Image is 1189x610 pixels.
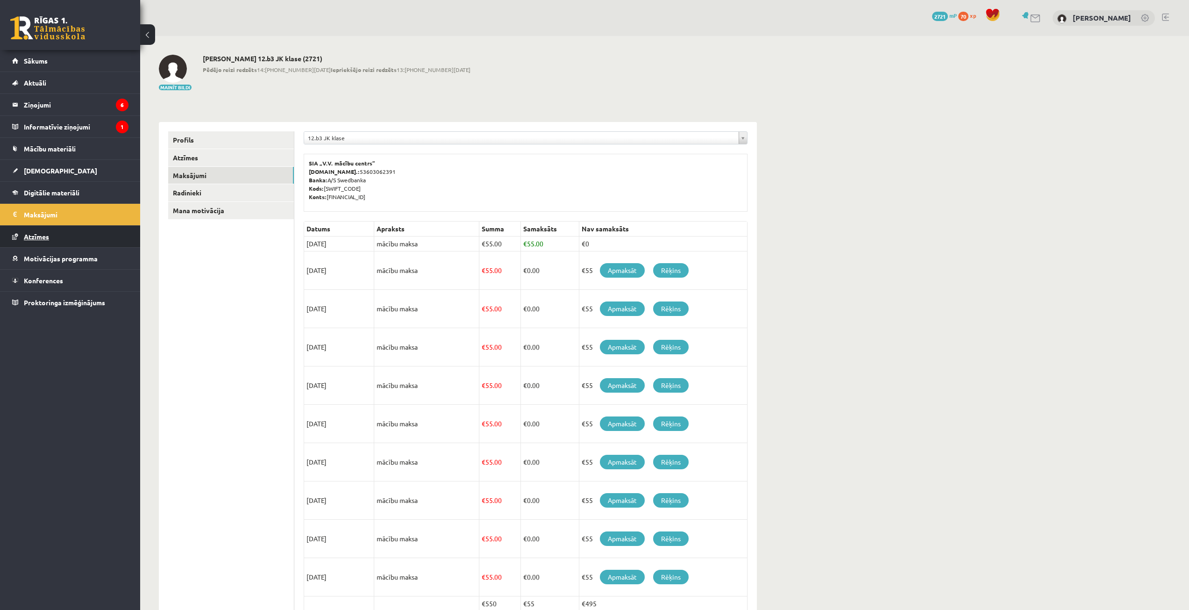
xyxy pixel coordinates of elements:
td: mācību maksa [374,443,479,481]
td: [DATE] [304,237,374,251]
b: Kods: [309,185,324,192]
span: € [523,573,527,581]
td: €55 [579,443,747,481]
th: Summa [479,222,521,237]
td: [DATE] [304,290,374,328]
b: Pēdējo reizi redzēts [203,66,257,73]
span: Konferences [24,276,63,285]
span: 2721 [932,12,948,21]
a: Sākums [12,50,128,72]
a: Mana motivācija [168,202,294,219]
b: Banka: [309,176,328,184]
td: €55 [579,520,747,558]
span: mP [949,12,957,19]
a: 70 xp [958,12,981,19]
a: Maksājumi [168,167,294,184]
span: € [523,239,527,248]
span: € [482,343,485,351]
a: Rēķins [653,493,689,508]
h2: [PERSON_NAME] 12.b3 JK klase (2721) [203,55,470,63]
span: € [482,458,485,466]
th: Samaksāts [520,222,579,237]
a: Apmaksāt [600,416,645,431]
td: 0.00 [520,251,579,290]
a: Mācību materiāli [12,138,128,159]
td: €55 [579,366,747,405]
td: mācību maksa [374,481,479,520]
span: xp [970,12,976,19]
span: Digitālie materiāli [24,188,79,197]
span: € [482,419,485,428]
a: Maksājumi [12,204,128,225]
i: 1 [116,121,128,133]
img: Artūrs Strads [1057,14,1067,23]
b: Konts: [309,193,327,201]
a: Rēķins [653,570,689,584]
a: [DEMOGRAPHIC_DATA] [12,160,128,181]
span: € [482,304,485,313]
span: € [523,266,527,274]
td: 0.00 [520,405,579,443]
th: Datums [304,222,374,237]
td: €55 [579,481,747,520]
a: Atzīmes [168,149,294,166]
span: Proktoringa izmēģinājums [24,298,105,307]
td: mācību maksa [374,405,479,443]
a: Apmaksāt [600,263,645,278]
span: Sākums [24,57,48,65]
td: €55 [579,290,747,328]
a: 2721 mP [932,12,957,19]
a: Apmaksāt [600,455,645,469]
td: 0.00 [520,290,579,328]
b: [DOMAIN_NAME].: [309,168,360,175]
a: Apmaksāt [600,531,645,546]
span: € [523,419,527,428]
td: 55.00 [479,558,521,596]
a: Proktoringa izmēģinājums [12,292,128,313]
legend: Maksājumi [24,204,128,225]
td: [DATE] [304,405,374,443]
span: € [482,266,485,274]
a: Rēķins [653,340,689,354]
td: €55 [579,558,747,596]
td: 55.00 [479,366,521,405]
td: 0.00 [520,328,579,366]
a: Rēķins [653,416,689,431]
td: mācību maksa [374,328,479,366]
td: 55.00 [479,328,521,366]
td: mācību maksa [374,237,479,251]
td: 0.00 [520,443,579,481]
span: € [523,496,527,504]
td: 55.00 [479,405,521,443]
td: mācību maksa [374,251,479,290]
a: Informatīvie ziņojumi1 [12,116,128,137]
a: Motivācijas programma [12,248,128,269]
span: Motivācijas programma [24,254,98,263]
img: Artūrs Strads [159,55,187,83]
td: 55.00 [479,237,521,251]
b: Iepriekšējo reizi redzēts [331,66,397,73]
span: € [482,381,485,389]
span: 12.b3 JK klase [308,132,735,144]
a: Rīgas 1. Tālmācības vidusskola [10,16,85,40]
td: 0.00 [520,366,579,405]
td: €55 [579,328,747,366]
span: [DEMOGRAPHIC_DATA] [24,166,97,175]
td: 0.00 [520,520,579,558]
a: [PERSON_NAME] [1073,13,1131,22]
span: Mācību materiāli [24,144,76,153]
a: Aktuāli [12,72,128,93]
a: Digitālie materiāli [12,182,128,203]
a: Rēķins [653,531,689,546]
a: Rēķins [653,455,689,469]
td: mācību maksa [374,558,479,596]
span: Aktuāli [24,79,46,87]
a: Profils [168,131,294,149]
td: [DATE] [304,443,374,481]
b: SIA „V.V. mācību centrs” [309,159,376,167]
a: Atzīmes [12,226,128,247]
td: [DATE] [304,558,374,596]
td: mācību maksa [374,366,479,405]
td: [DATE] [304,520,374,558]
td: 55.00 [479,520,521,558]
